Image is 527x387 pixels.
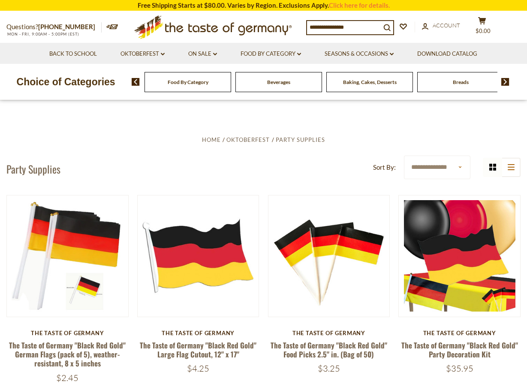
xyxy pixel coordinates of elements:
[140,340,256,360] a: The Taste of Germany "Black Red Gold" Large Flag Cutout, 12" x 17"
[422,21,460,30] a: Account
[373,162,396,173] label: Sort By:
[268,330,390,336] div: The Taste of Germany
[433,22,460,29] span: Account
[417,49,477,59] a: Download Catalog
[476,27,491,34] span: $0.00
[241,49,301,59] a: Food By Category
[188,49,217,59] a: On Sale
[6,162,60,175] h1: Party Supplies
[6,330,129,336] div: The Taste of Germany
[6,32,79,36] span: MON - FRI, 9:00AM - 5:00PM (EST)
[343,79,397,85] a: Baking, Cakes, Desserts
[56,372,78,383] span: $2.45
[268,195,390,317] img: The Taste of Germany "Black Red Gold" Food Picks 2.5" in. (Bag of 50)
[501,78,509,86] img: next arrow
[168,79,208,85] a: Food By Category
[453,79,469,85] a: Breads
[399,195,520,317] img: The Taste of Germany "Black Red Gold" Party Decoration Kit
[276,136,325,143] a: Party Supplies
[6,21,102,33] p: Questions?
[318,363,340,374] span: $3.25
[446,363,473,374] span: $35.95
[7,195,128,317] img: The Taste of Germany "Black Red Gold" German Flags (pack of 5), weather-resistant, 8 x 5 inches
[401,340,518,360] a: The Taste of Germany "Black Red Gold" Party Decoration Kit
[132,78,140,86] img: previous arrow
[120,49,165,59] a: Oktoberfest
[9,340,126,369] a: The Taste of Germany "Black Red Gold" German Flags (pack of 5), weather-resistant, 8 x 5 inches
[49,49,97,59] a: Back to School
[187,363,209,374] span: $4.25
[329,1,390,9] a: Click here for details.
[38,23,95,30] a: [PHONE_NUMBER]
[469,17,495,38] button: $0.00
[398,330,521,336] div: The Taste of Germany
[137,330,259,336] div: The Taste of Germany
[138,195,259,317] img: The Taste of Germany "Black Red Gold" Large Flag Cutout, 12" x 17"
[202,136,221,143] a: Home
[325,49,394,59] a: Seasons & Occasions
[267,79,290,85] a: Beverages
[226,136,270,143] a: Oktoberfest
[271,340,387,360] a: The Taste of Germany "Black Red Gold" Food Picks 2.5" in. (Bag of 50)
